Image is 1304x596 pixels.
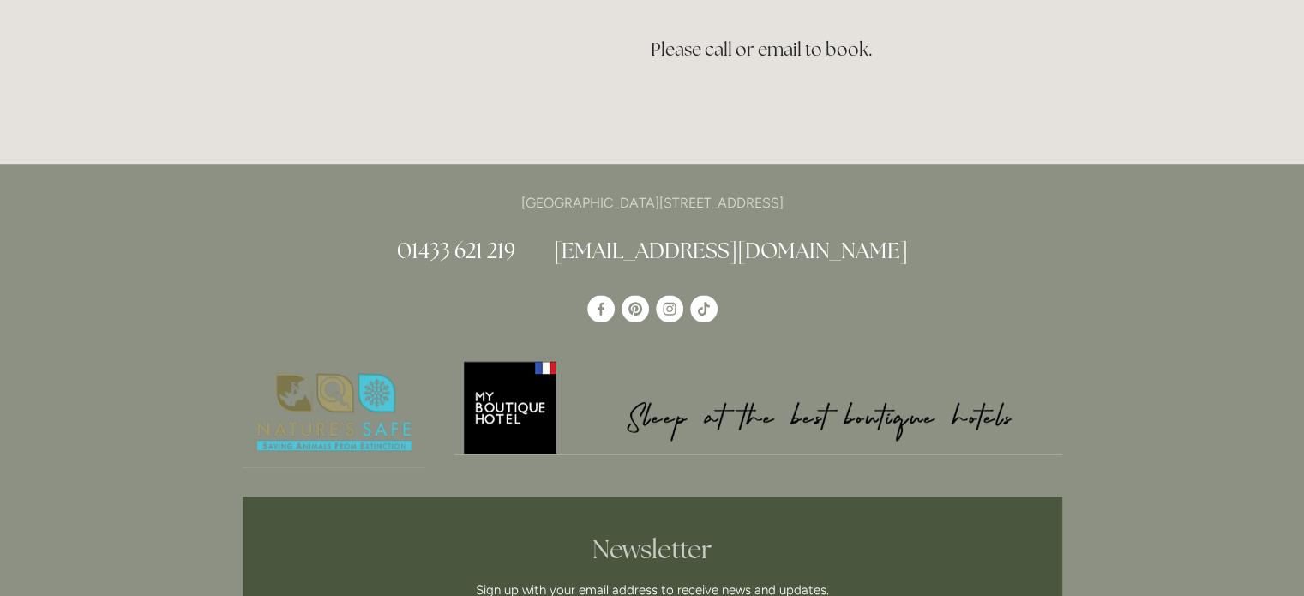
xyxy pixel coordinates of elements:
h3: Please call or email to book. [461,33,1062,67]
a: Nature's Safe - Logo [243,358,426,467]
img: Nature's Safe - Logo [243,358,426,467]
a: TikTok [690,295,718,322]
a: [EMAIL_ADDRESS][DOMAIN_NAME] [554,237,908,264]
a: Instagram [656,295,683,322]
a: Pinterest [622,295,649,322]
p: [GEOGRAPHIC_DATA][STREET_ADDRESS] [243,191,1062,214]
img: My Boutique Hotel - Logo [454,358,1062,454]
a: My Boutique Hotel - Logo [454,358,1062,455]
a: 01433 621 219 [397,237,515,264]
h2: Newsletter [336,534,969,565]
a: Losehill House Hotel & Spa [587,295,615,322]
